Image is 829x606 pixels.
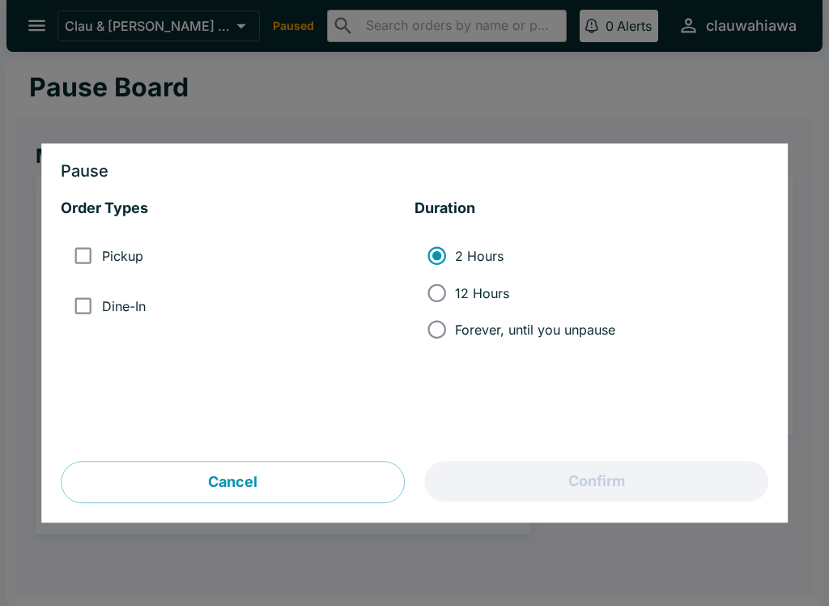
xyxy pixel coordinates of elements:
span: 12 Hours [455,285,509,301]
span: Forever, until you unpause [455,322,615,338]
h5: Order Types [61,199,414,219]
button: Cancel [61,462,405,504]
span: Dine-In [102,298,146,314]
h3: Pause [61,164,768,180]
span: Pickup [102,248,143,264]
span: 2 Hours [455,248,504,264]
h5: Duration [414,199,768,219]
